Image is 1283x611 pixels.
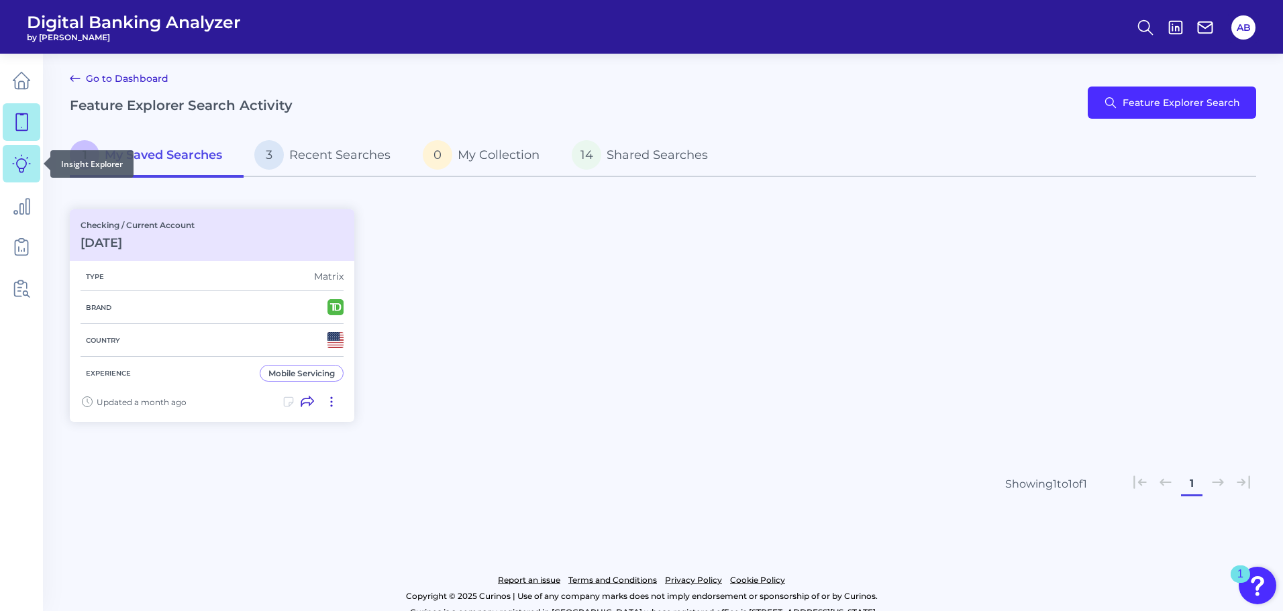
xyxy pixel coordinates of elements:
[665,572,722,588] a: Privacy Policy
[244,135,412,178] a: 3Recent Searches
[81,303,117,312] h5: Brand
[458,148,540,162] span: My Collection
[1005,478,1087,490] div: Showing 1 to 1 of 1
[1123,97,1240,108] span: Feature Explorer Search
[81,220,195,230] p: Checking / Current Account
[70,140,99,170] span: 1
[70,70,168,87] a: Go to Dashboard
[1231,15,1255,40] button: AB
[81,336,125,345] h5: Country
[1181,473,1202,494] button: 1
[561,135,729,178] a: 14Shared Searches
[412,135,561,178] a: 0My Collection
[289,148,391,162] span: Recent Searches
[81,369,136,378] h5: Experience
[568,572,657,588] a: Terms and Conditions
[70,135,244,178] a: 1My Saved Searches
[1088,87,1256,119] button: Feature Explorer Search
[254,140,284,170] span: 3
[50,150,134,178] div: Insight Explorer
[607,148,708,162] span: Shared Searches
[27,32,241,42] span: by [PERSON_NAME]
[105,148,222,162] span: My Saved Searches
[27,12,241,32] span: Digital Banking Analyzer
[66,588,1217,604] p: Copyright © 2025 Curinos | Use of any company marks does not imply endorsement or sponsorship of ...
[1239,567,1276,604] button: Open Resource Center, 1 new notification
[81,272,109,281] h5: Type
[730,572,785,588] a: Cookie Policy
[498,572,560,588] a: Report an issue
[572,140,601,170] span: 14
[70,97,293,113] h2: Feature Explorer Search Activity
[1237,574,1243,592] div: 1
[70,209,354,422] a: Checking / Current Account[DATE]TypeMatrixBrandCountryExperienceMobile ServicingUpdated a month ago
[423,140,452,170] span: 0
[81,235,195,250] h3: [DATE]
[97,397,187,407] span: Updated a month ago
[314,270,344,282] div: Matrix
[268,368,335,378] div: Mobile Servicing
